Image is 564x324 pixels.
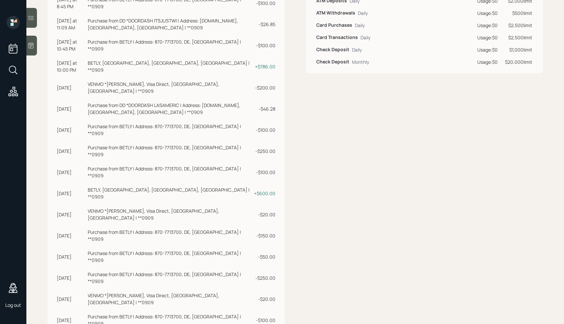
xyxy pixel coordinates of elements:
div: Purchase from BETLY | Address: 870-7713700, DE, [GEOGRAPHIC_DATA] | **0909 [88,123,251,137]
div: Log out [5,302,21,308]
div: Usage: $0 [477,58,498,65]
div: Usage: $0 [477,46,498,53]
div: [DATE] at 10:45 PM [57,38,85,52]
div: [DATE] [57,126,85,133]
div: [DATE] [57,253,85,260]
div: Purchase from BETLY | Address: 870-7713700, DE, [GEOGRAPHIC_DATA] | **0909 [88,229,251,242]
div: Purchase from BETLY | Address: 870-7713700, DE, [GEOGRAPHIC_DATA] | **0909 [88,271,251,285]
div: - $20.00 [254,211,275,218]
div: - $250.00 [254,274,275,281]
div: Daily [352,46,362,53]
h6: ATM Withdrawals [316,10,355,16]
div: Purchase from BETLY | Address: 870-7713700, DE, [GEOGRAPHIC_DATA] | **0909 [88,250,251,264]
div: [DATE] [57,84,85,91]
div: [DATE] at 10:00 PM [57,59,85,73]
div: [DATE] [57,296,85,303]
h6: Card Purchases [316,22,352,28]
div: Monthly [352,58,369,65]
div: [DATE] [57,317,85,324]
div: Purchase from BETLY | Address: 870-7713700, DE, [GEOGRAPHIC_DATA] | **0909 [88,144,251,158]
div: + $786.00 [254,63,275,70]
h6: Check Deposit [316,47,349,53]
div: $20,000 limit [503,58,532,65]
div: VENMO *[PERSON_NAME], Visa Direct, [GEOGRAPHIC_DATA], [GEOGRAPHIC_DATA] | **0909 [88,81,251,94]
div: - $100.00 [254,317,275,324]
div: $2,500 limit [503,22,532,29]
h6: Check Deposit [316,59,349,65]
div: [DATE] [57,148,85,155]
div: - $150.00 [254,232,275,239]
div: - $50.00 [254,253,275,260]
div: BETLY, [GEOGRAPHIC_DATA], [GEOGRAPHIC_DATA], [GEOGRAPHIC_DATA] | **0909 [88,59,251,73]
div: - $100.00 [254,169,275,176]
div: Daily [355,22,365,29]
div: [DATE] [57,232,85,239]
div: Purchase from BETLY | Address: 870-7713700, DE, [GEOGRAPHIC_DATA] | **0909 [88,38,251,52]
div: $500 limit [503,10,532,17]
div: - $26.85 [254,21,275,28]
div: - $46.28 [254,105,275,112]
div: [DATE] [57,169,85,176]
div: - $100.00 [254,42,275,49]
div: [DATE] [57,211,85,218]
div: - $20.00 [254,296,275,303]
div: - $250.00 [254,148,275,155]
div: [DATE] [57,105,85,112]
div: Daily [358,10,368,17]
div: Purchase from BETLY | Address: 870-7713700, DE, [GEOGRAPHIC_DATA] | **0909 [88,165,251,179]
div: - $100.00 [254,126,275,133]
div: [DATE] [57,274,85,281]
div: Usage: $0 [477,22,498,29]
div: [DATE] [57,190,85,197]
div: Usage: $0 [477,10,498,17]
div: $1,000 limit [503,46,532,53]
div: VENMO *[PERSON_NAME], Visa Direct, [GEOGRAPHIC_DATA], [GEOGRAPHIC_DATA] | **0909 [88,207,251,221]
div: Purchase from DD *DOORDASH LASAMERIC | Address: [DOMAIN_NAME], [GEOGRAPHIC_DATA], [GEOGRAPHIC_DAT... [88,102,251,116]
div: BETLY, [GEOGRAPHIC_DATA], [GEOGRAPHIC_DATA], [GEOGRAPHIC_DATA] | **0909 [88,186,251,200]
div: $2,500 limit [503,34,532,41]
div: - $200.00 [254,84,275,91]
div: VENMO *[PERSON_NAME], Visa Direct, [GEOGRAPHIC_DATA], [GEOGRAPHIC_DATA] | **0909 [88,292,251,306]
div: Usage: $0 [477,34,498,41]
div: Purchase from DD *DOORDASH ITSJUSTWI | Address: [DOMAIN_NAME], [GEOGRAPHIC_DATA], [GEOGRAPHIC_DAT... [88,17,251,31]
div: Daily [360,34,370,41]
div: [DATE] at 11:09 AM [57,17,85,31]
div: + $600.00 [254,190,275,197]
h6: Card Transactions [316,35,358,40]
